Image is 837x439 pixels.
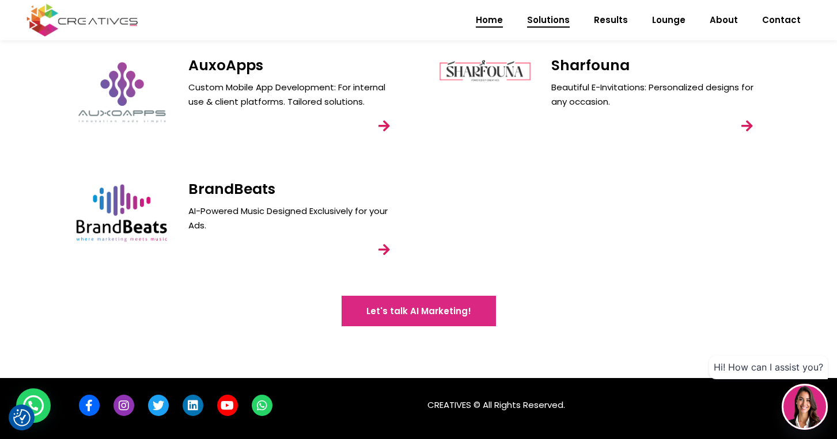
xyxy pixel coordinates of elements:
[24,2,141,38] img: Creatives
[188,55,263,75] a: AuxoApps
[366,305,471,317] span: Let's talk AI Marketing!
[13,409,31,426] img: Revisit consent button
[148,395,169,416] a: link
[762,5,801,35] span: Contact
[710,5,738,35] span: About
[709,356,828,379] div: Hi! How can I assist you?
[652,5,685,35] span: Lounge
[368,234,400,266] a: link
[188,204,402,232] p: AI-Powered Music Designed Exclusively for your Ads.
[783,385,826,428] img: agent
[436,57,534,85] img: Creatives | Solutions
[79,395,100,416] a: link
[731,110,763,142] a: link
[73,57,171,127] img: Creatives | Solutions
[183,395,203,416] a: link
[582,5,640,35] a: Results
[13,409,31,426] button: Consent Preferences
[188,179,275,199] a: BrandBeats
[464,5,515,35] a: Home
[551,55,630,75] a: Sharfouna
[476,5,503,35] span: Home
[113,395,134,416] a: link
[698,5,750,35] a: About
[594,5,628,35] span: Results
[427,389,764,412] p: CREATIVES © All Rights Reserved.
[73,181,171,244] img: Creatives | Solutions
[750,5,813,35] a: Contact
[515,5,582,35] a: Solutions
[217,395,238,416] a: link
[342,296,496,326] a: Let's talk AI Marketing!
[188,80,402,109] p: Custom Mobile App Development: For internal use & client platforms. Tailored solutions.
[640,5,698,35] a: Lounge
[551,80,764,109] p: Beautiful E-Invitations: Personalized designs for any occasion.
[16,388,51,423] div: WhatsApp contact
[527,5,570,35] span: Solutions
[252,395,272,416] a: link
[368,110,400,142] a: link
